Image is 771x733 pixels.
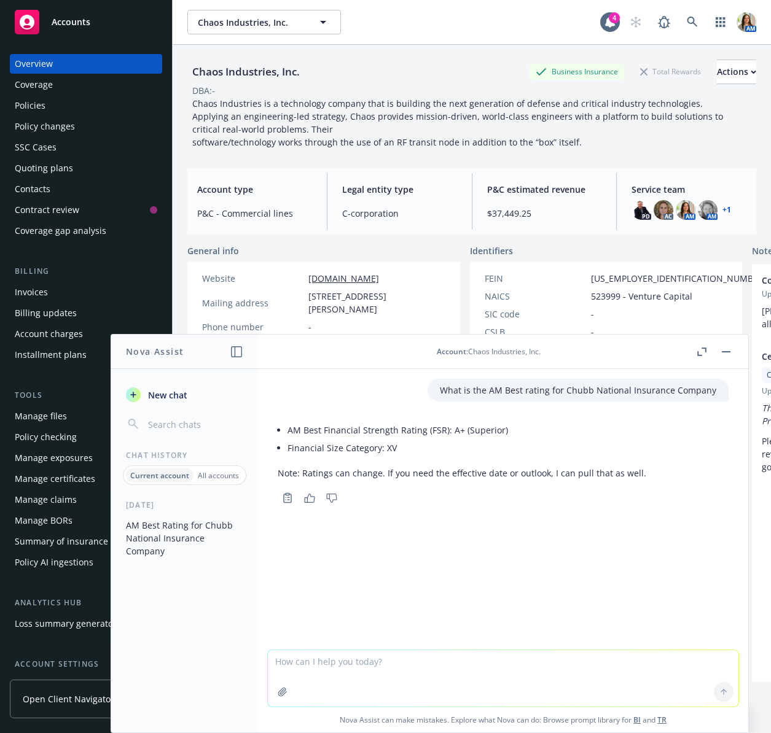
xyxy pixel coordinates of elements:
a: TR [657,715,667,725]
span: Nova Assist can make mistakes. Explore what Nova can do: Browse prompt library for and [263,707,743,732]
a: Policy changes [10,117,162,136]
img: photo [698,200,718,220]
a: Switch app [708,10,733,34]
img: photo [737,12,756,32]
a: Manage exposures [10,448,162,468]
div: CSLB [485,325,586,338]
a: Contract review [10,200,162,220]
h1: Nova Assist [126,345,184,358]
span: Service team [632,183,746,196]
a: Coverage gap analysis [10,221,162,241]
div: Policy changes [15,117,75,136]
div: Total Rewards [634,64,707,79]
a: Coverage [10,75,162,95]
span: $37,449.25 [487,207,602,220]
div: Business Insurance [530,64,624,79]
div: Manage claims [15,490,77,510]
span: Accounts [52,17,90,27]
a: +1 [722,206,731,214]
a: Loss summary generator [10,614,162,634]
span: Chaos Industries is a technology company that is building the next generation of defense and crit... [192,98,726,148]
div: Invoices [15,282,48,302]
input: Search chats [146,416,243,433]
span: - [591,325,594,338]
a: Invoices [10,282,162,302]
div: Policies [15,96,45,115]
div: Manage certificates [15,469,95,489]
div: Quoting plans [15,158,73,178]
div: FEIN [485,272,586,285]
div: Overview [15,54,53,74]
p: Note: Ratings can change. If you need the effective date or outlook, I can pull that as well. [278,467,646,479]
button: New chat [121,384,248,406]
div: Tools [10,389,162,401]
div: Installment plans [15,345,87,365]
div: Chaos Industries, Inc. [187,64,305,80]
img: photo [654,200,673,220]
svg: Copy to clipboard [282,492,293,503]
a: BI [633,715,641,725]
div: Billing [10,265,162,277]
li: Financial Size Category: XV [288,439,646,457]
div: SIC code [485,308,586,320]
a: Installment plans [10,345,162,365]
a: Manage files [10,406,162,426]
div: Account settings [10,658,162,670]
a: Billing updates [10,303,162,323]
div: DBA: - [192,84,215,97]
a: Contacts [10,179,162,199]
div: [DATE] [111,500,258,510]
span: Account type [197,183,312,196]
div: Contract review [15,200,79,220]
div: Account charges [15,324,83,344]
a: Quoting plans [10,158,162,178]
button: Actions [717,60,756,84]
div: Policy AI ingestions [15,553,93,572]
p: All accounts [198,470,239,481]
div: Phone number [202,320,303,333]
div: Policy checking [15,427,77,447]
li: AM Best Financial Strength Rating (FSR): A+ (Superior) [288,421,646,439]
span: [US_EMPLOYER_IDENTIFICATION_NUMBER] [591,272,767,285]
div: Contacts [15,179,50,199]
div: Loss summary generator [15,614,117,634]
span: Legal entity type [342,183,457,196]
span: Identifiers [470,244,513,257]
span: New chat [146,389,187,401]
img: photo [632,200,651,220]
div: Chat History [111,450,258,460]
a: Start snowing [624,10,648,34]
a: SSC Cases [10,138,162,157]
div: SSC Cases [15,138,57,157]
span: P&C - Commercial lines [197,207,312,220]
div: 4 [609,12,620,23]
p: What is the AM Best rating for Chubb National Insurance Company [440,384,716,397]
p: Current account [130,470,189,481]
div: Website [202,272,303,285]
button: Thumbs down [322,489,342,506]
a: Manage BORs [10,511,162,530]
a: Accounts [10,5,162,39]
a: Report a Bug [652,10,676,34]
div: Coverage [15,75,53,95]
div: Analytics hub [10,597,162,609]
button: Chaos Industries, Inc. [187,10,341,34]
div: Summary of insurance [15,532,108,551]
img: photo [676,200,695,220]
a: [DOMAIN_NAME] [308,273,379,284]
div: Manage files [15,406,67,426]
div: : Chaos Industries, Inc. [437,346,541,357]
div: Manage BORs [15,511,72,530]
div: Mailing address [202,297,303,309]
span: P&C estimated revenue [487,183,602,196]
div: Coverage gap analysis [15,221,106,241]
a: Manage certificates [10,469,162,489]
a: Search [680,10,705,34]
a: Policy checking [10,427,162,447]
a: Manage claims [10,490,162,510]
div: Billing updates [15,303,77,323]
a: Summary of insurance [10,532,162,551]
span: - [591,308,594,320]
